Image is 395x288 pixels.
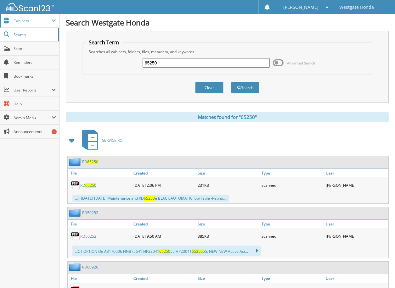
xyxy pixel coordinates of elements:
a: SERVICE RO [78,128,122,153]
img: PDF.png [71,231,80,241]
div: 1 [52,129,57,134]
legend: Search Term [86,39,122,46]
div: ...CT OPTION Oe A3170006 HNB75641 HP23041 55 HP23041 55. NEW NEW Active Act... [72,246,261,256]
div: [PERSON_NAME] [324,230,388,242]
a: Created [132,274,196,283]
span: Bookmarks [14,74,56,79]
span: Help [14,101,56,107]
a: Size [196,274,260,283]
a: File [68,169,132,177]
span: Admin Menu [14,115,52,120]
div: 231KB [196,179,260,191]
div: [PERSON_NAME] [324,179,388,191]
span: 65250 [87,159,98,164]
a: RD60926 [82,264,98,270]
a: Type [260,169,324,177]
span: Cabinets [14,18,52,24]
a: User [324,274,388,283]
h1: Search Westgate Honda [66,17,389,28]
span: Scan [14,46,56,51]
span: Westgate Honda [339,5,374,9]
div: ...| [DATE] [DATE] Maintenance and RD é BLACK AUTOMATIC Job/Table -Replac... [72,195,229,202]
a: Type [260,274,324,283]
a: Created [132,220,196,228]
div: Searches all cabinets, folders, files, metadata, and keywords [86,49,369,54]
span: SERVICE RO [102,138,122,143]
div: [DATE] 2:06 PM [132,179,196,191]
div: [DATE] 9:50 AM [132,230,196,242]
span: 65250 [85,183,96,188]
span: 65250 [159,249,170,254]
a: Type [260,220,324,228]
img: folder2.png [69,209,82,217]
a: User [324,220,388,228]
a: Size [196,169,260,177]
a: Size [196,220,260,228]
img: scan123-logo-white.svg [6,3,54,11]
button: Search [231,82,259,93]
a: RD50252 [82,210,98,215]
div: Matches found for "65250" [66,112,389,122]
img: PDF.png [71,180,80,190]
span: User Reports [14,87,52,93]
img: folder2.png [69,158,82,166]
div: scanned [260,230,324,242]
span: Reminders [14,60,56,65]
div: scanned [260,179,324,191]
a: RD65250 [80,183,96,188]
button: Clear [195,82,223,93]
span: 65250 [144,196,155,201]
a: User [324,169,388,177]
span: Announcements [14,129,56,134]
span: Search [14,32,55,37]
img: folder2.png [69,263,82,271]
span: 65250 [192,249,203,254]
a: RD65250 [82,159,98,164]
a: File [68,220,132,228]
a: File [68,274,132,283]
a: Created [132,169,196,177]
iframe: Chat Widget [364,258,395,288]
div: 385KB [196,230,260,242]
span: [PERSON_NAME] [283,5,319,9]
a: RD50252 [80,234,96,239]
span: Advanced Search [287,61,315,65]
